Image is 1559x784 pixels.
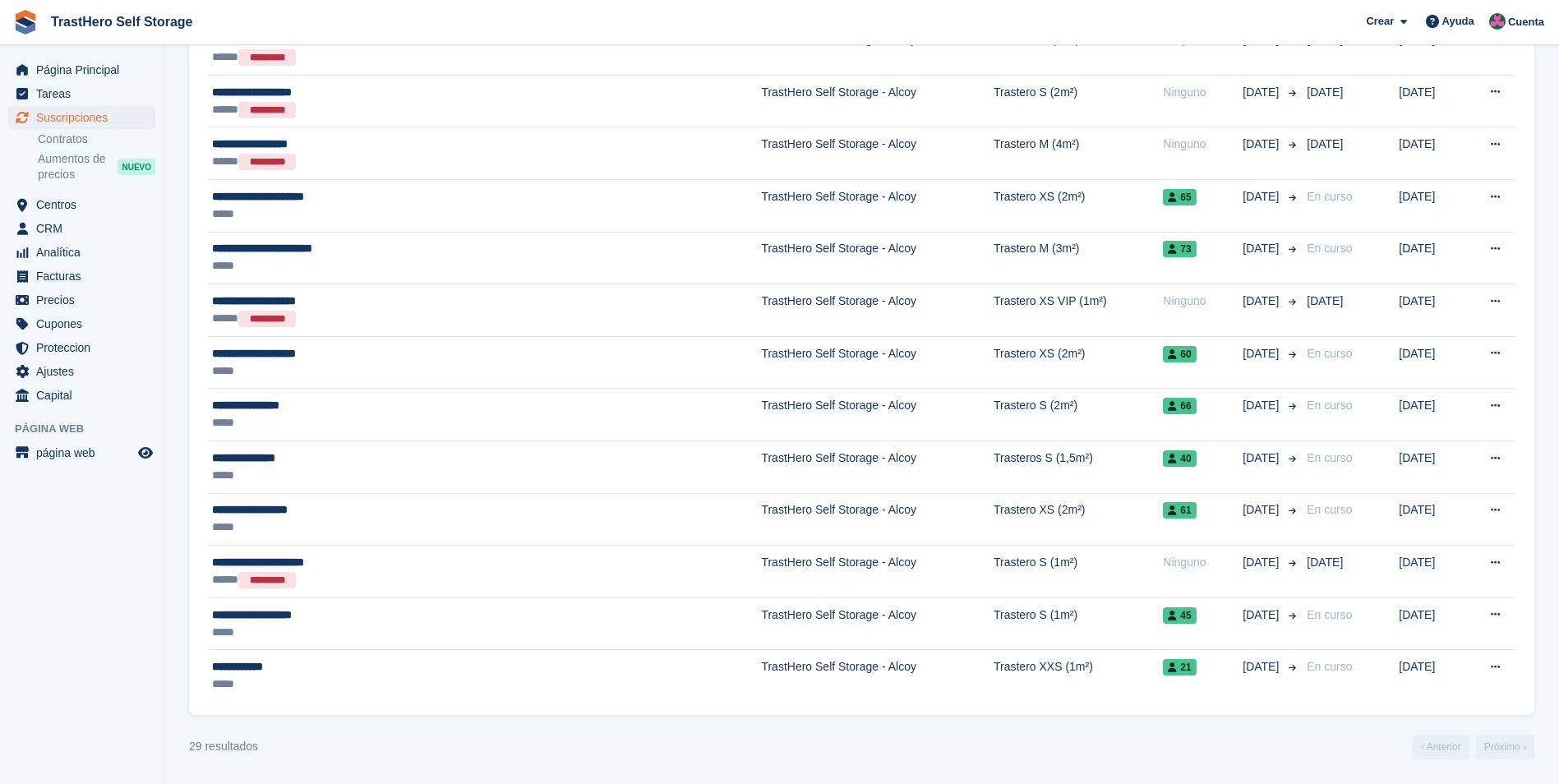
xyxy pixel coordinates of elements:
span: [DATE] [1243,397,1282,414]
a: menu [8,384,155,407]
td: [DATE] [1399,179,1463,232]
td: [DATE] [1399,336,1463,389]
span: Página web [15,421,164,437]
a: menu [8,288,155,311]
td: [DATE] [1399,440,1463,493]
span: Página Principal [36,58,135,81]
a: Vista previa de la tienda [136,443,155,463]
td: [DATE] [1399,75,1463,127]
span: CRM [36,217,135,240]
span: Analítica [36,241,135,264]
a: menu [8,217,155,240]
span: Ajustes [36,360,135,383]
span: Aumentos de precios [38,151,118,182]
span: [DATE] [1307,556,1343,569]
span: [DATE] [1243,554,1282,571]
span: En curso [1307,451,1352,464]
a: menu [8,241,155,264]
span: [DATE] [1243,188,1282,205]
td: TrastHero Self Storage - Alcoy [761,336,994,389]
td: Trastero XS VIP (1m²) [994,284,1163,337]
td: TrastHero Self Storage - Alcoy [761,389,994,441]
td: [DATE] [1399,284,1463,337]
span: En curso [1307,503,1352,516]
div: NUEVO [118,159,155,175]
span: En curso [1307,190,1352,203]
td: TrastHero Self Storage - Alcoy [761,179,994,232]
td: TrastHero Self Storage - Alcoy [761,597,994,650]
td: Trastero S (1m²) [994,546,1163,598]
td: TrastHero Self Storage - Alcoy [761,127,994,180]
td: Trastero XS (2m²) [994,179,1163,232]
span: En curso [1307,347,1352,360]
span: [DATE] [1243,136,1282,153]
td: [DATE] [1399,232,1463,284]
a: menu [8,265,155,288]
span: 65 [1163,189,1196,205]
span: Tareas [36,82,135,105]
span: página web [36,441,135,464]
span: 40 [1163,450,1196,467]
div: Ninguno [1163,554,1243,571]
td: Trastero S (2m²) [994,389,1163,441]
span: En curso [1307,399,1352,412]
div: 29 resultados [189,738,258,755]
span: [DATE] [1243,345,1282,362]
a: menu [8,336,155,359]
a: menú [8,441,155,464]
a: Contratos [38,131,155,147]
span: [DATE] [1307,294,1343,307]
td: Trastero S (2m²) [994,75,1163,127]
span: Cuenta [1508,14,1544,30]
td: TrastHero Self Storage - Alcoy [761,440,994,493]
span: 60 [1163,346,1196,362]
a: menu [8,106,155,129]
span: 66 [1163,398,1196,414]
span: Precios [36,288,135,311]
span: 73 [1163,241,1196,257]
a: menu [8,312,155,335]
div: Ninguno [1163,136,1243,153]
td: TrastHero Self Storage - Alcoy [761,232,994,284]
span: Cupones [36,312,135,335]
span: 21 [1163,659,1196,676]
td: Trasteros S (1,5m²) [994,440,1163,493]
a: menu [8,193,155,216]
td: TrastHero Self Storage - Alcoy [761,284,994,337]
td: Trastero XS (2m²) [994,336,1163,389]
span: [DATE] [1307,137,1343,150]
a: menu [8,82,155,105]
span: 61 [1163,502,1196,519]
span: [DATE] [1243,658,1282,676]
a: TrastHero Self Storage [44,8,200,35]
td: Trastero M (4m²) [994,127,1163,180]
td: Trastero XS (2m²) [994,493,1163,546]
span: [DATE] [1243,450,1282,467]
span: [DATE] [1243,606,1282,624]
span: Capital [36,384,135,407]
span: Proteccion [36,336,135,359]
td: [DATE] [1399,127,1463,180]
td: TrastHero Self Storage - Alcoy [761,75,994,127]
a: menu [8,360,155,383]
td: Trastero S (1m²) [994,597,1163,650]
td: TrastHero Self Storage - Alcoy [761,23,994,76]
img: Marua Grioui [1489,13,1506,30]
img: stora-icon-8386f47178a22dfd0bd8f6a31ec36ba5ce8667c1dd55bd0f319d3a0aa187defe.svg [13,10,38,35]
td: TrastHero Self Storage - Alcoy [761,546,994,598]
span: 45 [1163,607,1196,624]
span: [DATE] [1307,85,1343,99]
span: Suscripciones [36,106,135,129]
div: Ninguno [1163,84,1243,101]
a: menu [8,58,155,81]
span: [DATE] [1243,293,1282,310]
span: Facturas [36,265,135,288]
span: En curso [1307,660,1352,673]
td: TrastHero Self Storage - Alcoy [761,650,994,702]
span: Ayuda [1442,13,1474,30]
td: [DATE] [1399,493,1463,546]
span: [DATE] [1243,501,1282,519]
td: [DATE] [1399,650,1463,702]
a: Aumentos de precios NUEVO [38,150,155,183]
td: [DATE] [1399,389,1463,441]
